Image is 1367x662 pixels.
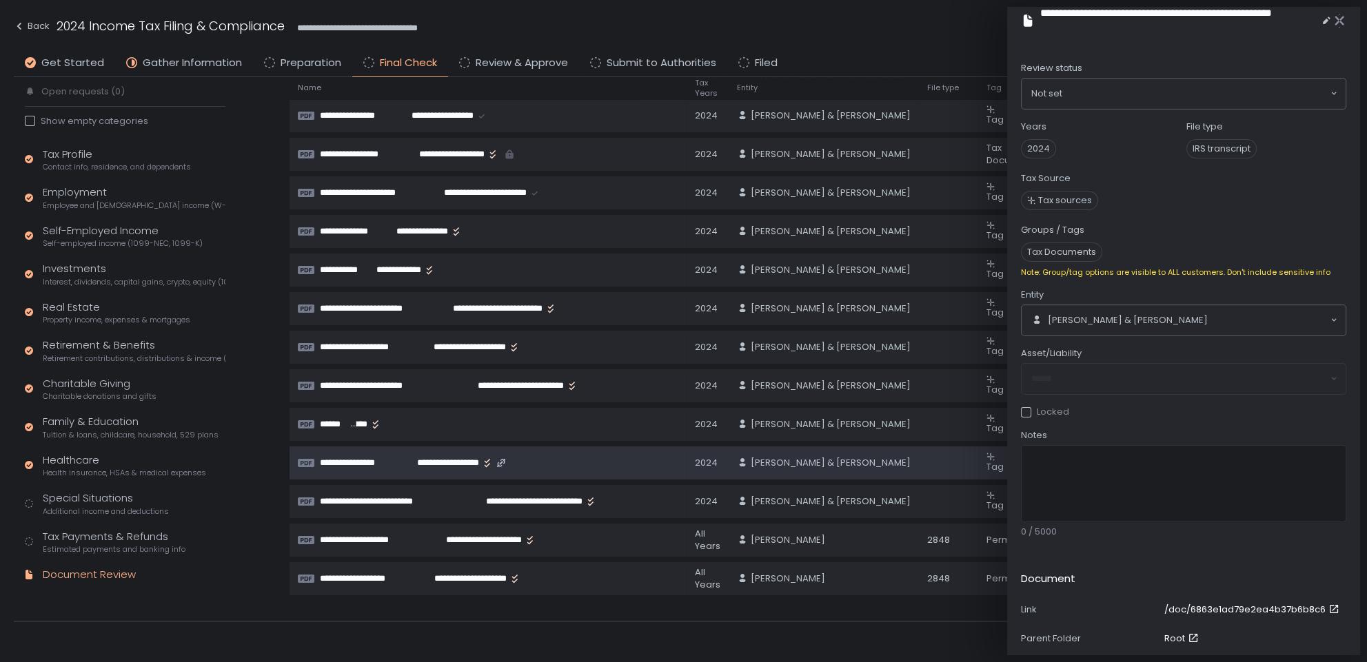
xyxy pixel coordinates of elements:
label: Years [1021,121,1046,133]
div: Special Situations [43,490,169,517]
div: Charitable Giving [43,376,156,402]
span: Tag [986,83,1002,93]
span: Tag [986,113,1004,126]
span: Preparation [281,55,341,71]
span: [PERSON_NAME] & [PERSON_NAME] [751,495,911,508]
div: Search for option [1022,305,1346,335]
a: /doc/6863e1ad79e2ea4b37b6b8c6 [1164,603,1342,616]
span: [PERSON_NAME] & [PERSON_NAME] [751,302,911,315]
div: Investments [43,261,225,287]
span: Estimated payments and banking info [43,544,185,555]
h2: Document [1021,571,1075,587]
span: [PERSON_NAME] & [PERSON_NAME] [751,187,911,199]
div: Parent Folder [1021,632,1159,645]
span: Entity [1021,289,1044,301]
span: Tuition & loans, childcare, household, 529 plans [43,430,219,440]
span: Notes [1021,429,1047,442]
span: Gather Information [143,55,242,71]
div: Retirement & Benefits [43,338,225,364]
span: [PERSON_NAME] & [PERSON_NAME] [751,110,911,122]
div: Note: Group/tag options are visible to ALL customers. Don't include sensitive info [1021,267,1346,278]
div: 0 / 5000 [1021,526,1346,538]
div: Link [1021,603,1159,616]
span: Tax sources [1038,194,1092,207]
span: Tag [986,499,1004,512]
div: Back [14,18,50,34]
div: Employment [43,185,225,211]
div: Search for option [1022,79,1346,109]
span: Additional income and deductions [43,506,169,517]
span: Tag [986,383,1004,396]
span: Asset/Liability [1021,347,1082,360]
span: Interest, dividends, capital gains, crypto, equity (1099s, K-1s) [43,277,225,287]
span: Self-employed income (1099-NEC, 1099-K) [43,238,203,249]
span: Charitable donations and gifts [43,391,156,402]
span: Tag [986,267,1004,280]
span: Review & Approve [476,55,568,71]
span: Health insurance, HSAs & medical expenses [43,468,206,478]
span: Tax Documents [1021,242,1102,262]
div: Tax Profile [43,147,191,173]
span: Tag [986,229,1004,242]
span: File type [927,83,959,93]
button: Back [14,17,50,39]
span: Tag [986,344,1004,358]
div: Healthcare [43,453,206,479]
span: [PERSON_NAME] & [PERSON_NAME] [1048,314,1208,327]
span: 2024 [1021,139,1056,158]
input: Search for option [1208,313,1329,327]
span: [PERSON_NAME] & [PERSON_NAME] [751,148,911,161]
span: [PERSON_NAME] & [PERSON_NAME] [751,341,911,353]
span: Final Check [380,55,437,71]
span: [PERSON_NAME] & [PERSON_NAME] [751,418,911,431]
span: [PERSON_NAME] & [PERSON_NAME] [751,457,911,469]
span: Property income, expenses & mortgages [43,315,190,325]
div: Self-Employed Income [43,223,203,249]
span: [PERSON_NAME] [751,534,825,546]
label: File type [1186,121,1223,133]
span: Retirement contributions, distributions & income (1099-R, 5498) [43,353,225,364]
span: Not set [1031,87,1062,101]
a: Root [1164,632,1202,645]
span: [PERSON_NAME] [751,572,825,585]
span: Tag [986,190,1004,203]
span: Review status [1021,62,1082,74]
span: Employee and [DEMOGRAPHIC_DATA] income (W-2s) [43,200,225,211]
div: Tax Payments & Refunds [43,529,185,555]
span: Submit to Authorities [607,55,716,71]
h1: 2024 Income Tax Filing & Compliance [57,17,285,35]
span: Tag [986,306,1004,319]
input: Search for option [1062,87,1329,101]
span: Tax Years [695,78,720,99]
span: [PERSON_NAME] & [PERSON_NAME] [751,264,911,276]
span: IRS transcript [1186,139,1257,158]
span: Contact info, residence, and dependents [43,162,191,172]
label: Tax Source [1021,172,1071,185]
label: Groups / Tags [1021,224,1084,236]
span: Tag [986,422,1004,435]
div: Family & Education [43,414,219,440]
div: Document Review [43,567,136,583]
span: Open requests (0) [41,85,125,98]
span: [PERSON_NAME] & [PERSON_NAME] [751,380,911,392]
span: Entity [737,83,758,93]
span: Filed [755,55,778,71]
span: [PERSON_NAME] & [PERSON_NAME] [751,225,911,238]
span: Tag [986,460,1004,473]
div: Real Estate [43,300,190,326]
span: Get Started [41,55,104,71]
span: Name [298,83,321,93]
